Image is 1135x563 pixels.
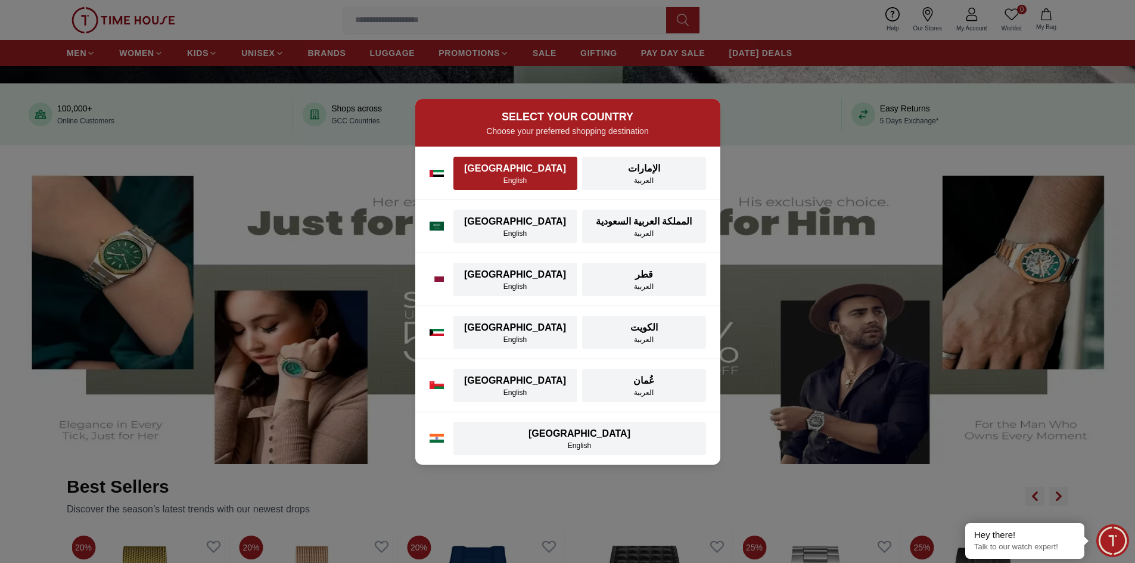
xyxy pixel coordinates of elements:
div: [GEOGRAPHIC_DATA] [461,214,570,229]
button: [GEOGRAPHIC_DATA]English [453,210,577,243]
h2: SELECT YOUR COUNTRY [430,108,706,125]
div: Hey there! [974,529,1075,541]
img: Kuwait flag [430,329,444,336]
div: English [461,176,570,185]
div: [GEOGRAPHIC_DATA] [461,321,570,335]
img: India flag [430,434,444,443]
div: English [461,441,699,450]
div: عُمان [589,374,699,388]
button: الإماراتالعربية [582,157,706,190]
div: العربية [589,335,699,344]
div: English [461,229,570,238]
div: English [461,388,570,397]
p: Talk to our watch expert! [974,542,1075,552]
button: [GEOGRAPHIC_DATA]English [453,422,706,455]
div: English [461,335,570,344]
div: الإمارات [589,161,699,176]
div: العربية [589,229,699,238]
div: العربية [589,388,699,397]
button: [GEOGRAPHIC_DATA]English [453,263,577,296]
div: قطر [589,267,699,282]
img: Oman flag [430,381,444,389]
button: المملكة العربية السعوديةالعربية [582,210,706,243]
img: Qatar flag [430,276,444,282]
div: English [461,282,570,291]
div: العربية [589,282,699,291]
button: [GEOGRAPHIC_DATA]English [453,369,577,402]
div: [GEOGRAPHIC_DATA] [461,161,570,176]
img: UAE flag [430,170,444,177]
div: الكويت [589,321,699,335]
div: العربية [589,176,699,185]
p: Choose your preferred shopping destination [430,125,706,137]
img: Saudi Arabia flag [430,222,444,231]
button: قطرالعربية [582,263,706,296]
div: Chat Widget [1096,524,1129,557]
div: [GEOGRAPHIC_DATA] [461,427,699,441]
button: عُمانالعربية [582,369,706,402]
div: المملكة العربية السعودية [589,214,699,229]
button: [GEOGRAPHIC_DATA]English [453,316,577,349]
div: [GEOGRAPHIC_DATA] [461,267,570,282]
div: [GEOGRAPHIC_DATA] [461,374,570,388]
button: [GEOGRAPHIC_DATA]English [453,157,577,190]
button: الكويتالعربية [582,316,706,349]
